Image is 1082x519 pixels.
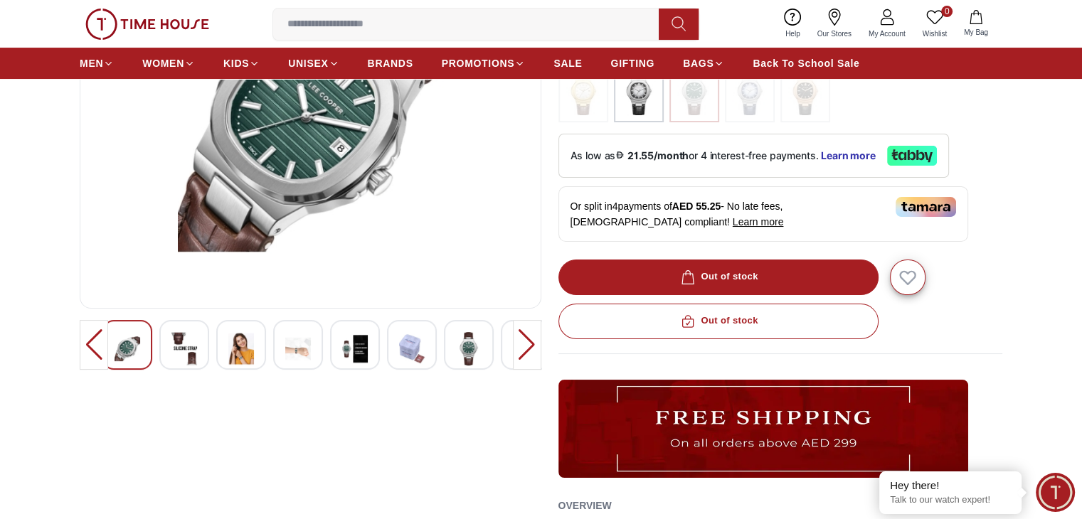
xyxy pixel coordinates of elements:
[553,56,582,70] span: SALE
[1036,473,1075,512] div: Chat Widget
[288,56,328,70] span: UNISEX
[142,56,184,70] span: WOMEN
[566,70,601,115] img: ...
[672,200,721,212] span: AED 55.25
[890,478,1011,493] div: Hey there!
[342,332,368,365] img: LEE COOPER Women's Analog Silver Dial Watch - LC08107.134
[777,6,809,42] a: Help
[142,50,195,76] a: WOMEN
[787,70,823,115] img: ...
[621,70,657,115] img: ...
[228,332,254,365] img: LEE COOPER Women's Analog Silver Dial Watch - LC08107.134
[115,332,140,365] img: LEE COOPER Women's Analog Silver Dial Watch - LC08107.134
[677,70,712,115] img: ...
[223,56,249,70] span: KIDS
[683,56,714,70] span: BAGS
[753,56,859,70] span: Back To School Sale
[85,9,209,40] img: ...
[890,494,1011,506] p: Talk to our watch expert!
[732,70,768,115] img: ...
[958,27,994,38] span: My Bag
[780,28,806,39] span: Help
[896,197,956,217] img: Tamara
[442,50,526,76] a: PROMOTIONS
[171,332,197,365] img: LEE COOPER Women's Analog Silver Dial Watch - LC08107.134
[558,495,612,516] h2: Overview
[753,50,859,76] a: Back To School Sale
[80,50,114,76] a: MEN
[941,6,953,17] span: 0
[558,186,968,242] div: Or split in 4 payments of - No late fees, [DEMOGRAPHIC_DATA] compliant!
[288,50,339,76] a: UNISEX
[809,6,860,42] a: Our Stores
[610,50,654,76] a: GIFTING
[558,380,968,478] img: ...
[955,7,997,41] button: My Bag
[442,56,515,70] span: PROMOTIONS
[368,50,413,76] a: BRANDS
[610,56,654,70] span: GIFTING
[223,50,260,76] a: KIDS
[399,332,425,365] img: LEE COOPER Women's Analog Silver Dial Watch - LC08107.134
[80,56,103,70] span: MEN
[733,216,784,228] span: Learn more
[553,50,582,76] a: SALE
[914,6,955,42] a: 0Wishlist
[368,56,413,70] span: BRANDS
[917,28,953,39] span: Wishlist
[683,50,724,76] a: BAGS
[456,332,482,365] img: LEE COOPER Women's Analog Silver Dial Watch - LC08107.134
[812,28,857,39] span: Our Stores
[285,332,311,365] img: LEE COOPER Women's Analog Silver Dial Watch - LC08107.134
[863,28,911,39] span: My Account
